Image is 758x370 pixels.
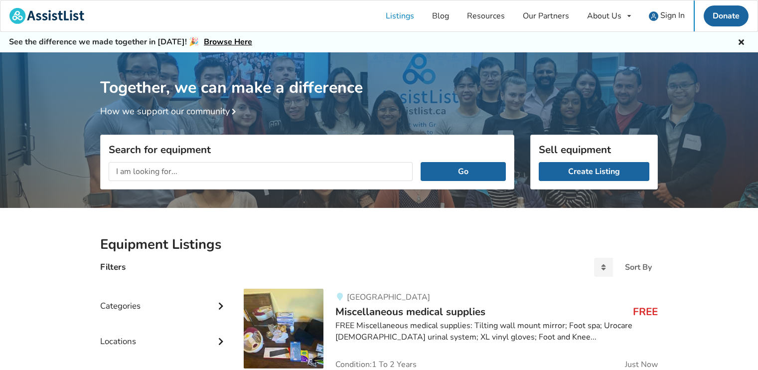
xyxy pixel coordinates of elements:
[100,261,126,273] h4: Filters
[421,162,506,181] button: Go
[704,5,749,26] a: Donate
[625,361,658,369] span: Just Now
[100,236,658,253] h2: Equipment Listings
[9,8,84,24] img: assistlist-logo
[514,0,578,31] a: Our Partners
[335,361,417,369] span: Condition: 1 To 2 Years
[335,305,485,319] span: Miscellaneous medical supplies
[100,281,228,316] div: Categories
[625,263,652,271] div: Sort By
[204,36,252,47] a: Browse Here
[377,0,423,31] a: Listings
[9,37,252,47] h5: See the difference we made together in [DATE]! 🎉
[587,12,621,20] div: About Us
[649,11,658,21] img: user icon
[244,289,323,369] img: bathroom safety-miscellaneous medical supplies
[335,320,658,343] div: FREE Miscellaneous medical supplies: Tilting wall mount mirror; Foot spa; Urocare [DEMOGRAPHIC_DA...
[347,292,430,303] span: [GEOGRAPHIC_DATA]
[660,10,685,21] span: Sign In
[109,162,413,181] input: I am looking for...
[100,52,658,98] h1: Together, we can make a difference
[640,0,694,31] a: user icon Sign In
[100,316,228,352] div: Locations
[100,105,240,117] a: How we support our community
[423,0,458,31] a: Blog
[539,143,649,156] h3: Sell equipment
[109,143,506,156] h3: Search for equipment
[458,0,514,31] a: Resources
[539,162,649,181] a: Create Listing
[633,305,658,318] h3: FREE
